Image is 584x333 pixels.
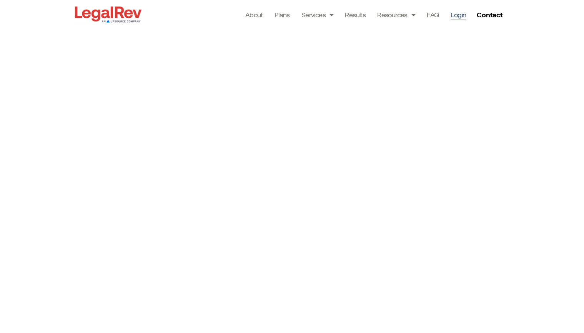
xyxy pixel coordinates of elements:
[377,9,415,20] a: Resources
[427,9,439,20] a: FAQ
[275,9,290,20] a: Plans
[477,11,502,18] span: Contact
[451,9,466,20] a: Login
[474,8,507,21] a: Contact
[245,9,466,20] nav: Menu
[345,9,366,20] a: Results
[301,9,334,20] a: Services
[245,9,263,20] a: About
